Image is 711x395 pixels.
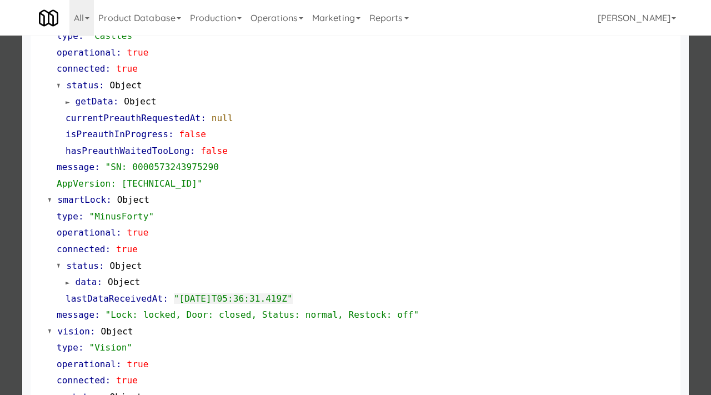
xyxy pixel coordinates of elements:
[116,63,138,74] span: true
[57,63,106,74] span: connected
[108,277,140,287] span: Object
[57,211,78,222] span: type
[66,293,163,304] span: lastDataReceivedAt
[106,309,419,320] span: "Lock: locked, Door: closed, Status: normal, Restock: off"
[57,309,94,320] span: message
[66,129,168,139] span: isPreauthInProgress
[78,342,84,353] span: :
[212,113,233,123] span: null
[124,96,156,107] span: Object
[57,244,106,254] span: connected
[101,326,133,337] span: Object
[127,359,149,369] span: true
[127,227,149,238] span: true
[116,47,122,58] span: :
[76,96,113,107] span: getData
[57,162,94,172] span: message
[66,146,190,156] span: hasPreauthWaitedTooLong
[57,31,78,41] span: type
[99,80,104,91] span: :
[99,261,104,271] span: :
[116,227,122,238] span: :
[201,146,228,156] span: false
[67,80,99,91] span: status
[106,244,111,254] span: :
[201,113,206,123] span: :
[127,47,149,58] span: true
[89,342,132,353] span: "Vision"
[106,63,111,74] span: :
[94,309,100,320] span: :
[89,211,154,222] span: "MinusForty"
[94,162,100,172] span: :
[57,162,219,189] span: "SN: 0000573243975290 AppVersion: [TECHNICAL_ID]"
[57,359,116,369] span: operational
[58,194,107,205] span: smartLock
[97,277,102,287] span: :
[106,194,112,205] span: :
[113,96,119,107] span: :
[66,113,201,123] span: currentPreauthRequestedAt
[174,293,293,304] span: "[DATE]T05:36:31.419Z"
[116,244,138,254] span: true
[78,31,84,41] span: :
[57,342,78,353] span: type
[76,277,97,287] span: data
[190,146,196,156] span: :
[116,375,138,386] span: true
[179,129,206,139] span: false
[39,8,58,28] img: Micromart
[109,261,142,271] span: Object
[106,375,111,386] span: :
[117,194,149,205] span: Object
[116,359,122,369] span: :
[57,227,116,238] span: operational
[163,293,168,304] span: :
[109,80,142,91] span: Object
[67,261,99,271] span: status
[58,326,90,337] span: vision
[78,211,84,222] span: :
[57,375,106,386] span: connected
[90,326,96,337] span: :
[57,47,116,58] span: operational
[168,129,174,139] span: :
[89,31,138,41] span: "Castles"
